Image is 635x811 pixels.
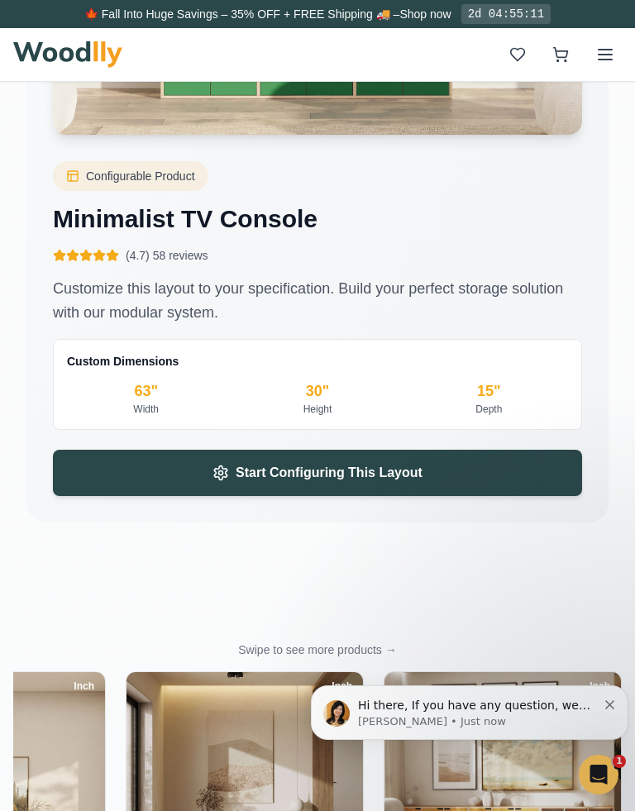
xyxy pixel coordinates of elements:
[304,651,635,766] iframe: Intercom notifications message
[238,403,396,416] div: Height
[126,247,208,264] span: (4.7) 58 reviews
[66,677,102,695] div: Inch
[410,403,568,416] div: Depth
[579,755,618,794] iframe: Intercom live chat
[410,379,568,403] div: 15 "
[13,41,122,68] img: Woodlly
[238,379,396,403] div: 30 "
[67,403,225,416] div: Width
[461,4,551,24] div: 2d 04:55:11
[67,379,225,403] div: 63 "
[613,755,626,768] span: 1
[53,277,582,326] p: Customize this layout to your specification. Build your perfect storage solution with our modular...
[236,463,423,483] span: Start Configuring This Layout
[84,7,399,21] span: 🍁 Fall Into Huge Savings – 35% OFF + FREE Shipping 🚚 –
[67,353,179,370] span: Custom Dimensions
[53,450,582,496] button: Start Configuring This Layout
[86,168,195,184] span: Configurable Product
[53,204,582,234] h3: Minimalist TV Console
[399,7,451,21] a: Shop now
[13,642,622,658] p: Swipe to see more products →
